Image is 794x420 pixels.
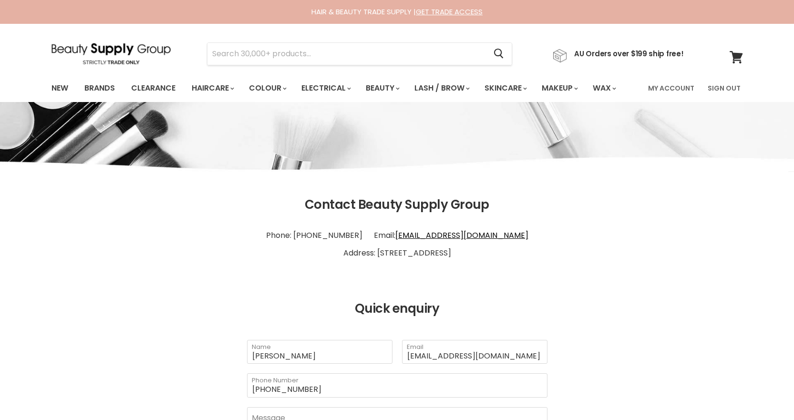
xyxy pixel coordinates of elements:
[359,78,405,98] a: Beauty
[395,230,528,241] a: [EMAIL_ADDRESS][DOMAIN_NAME]
[40,74,755,102] nav: Main
[242,78,292,98] a: Colour
[586,78,622,98] a: Wax
[207,42,512,65] form: Product
[40,7,755,17] div: HAIR & BEAUTY TRADE SUPPLY |
[52,198,743,212] h2: Contact Beauty Supply Group
[185,78,240,98] a: Haircare
[486,43,512,65] button: Search
[44,74,633,102] ul: Main menu
[407,78,475,98] a: Lash / Brow
[77,78,122,98] a: Brands
[535,78,584,98] a: Makeup
[52,302,743,316] h2: Quick enquiry
[124,78,183,98] a: Clearance
[477,78,533,98] a: Skincare
[416,7,483,17] a: GET TRADE ACCESS
[294,78,357,98] a: Electrical
[44,78,75,98] a: New
[52,223,743,266] p: Phone: [PHONE_NUMBER] Email: Address: [STREET_ADDRESS]
[207,43,486,65] input: Search
[587,43,784,377] iframe: Gorgias live chat window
